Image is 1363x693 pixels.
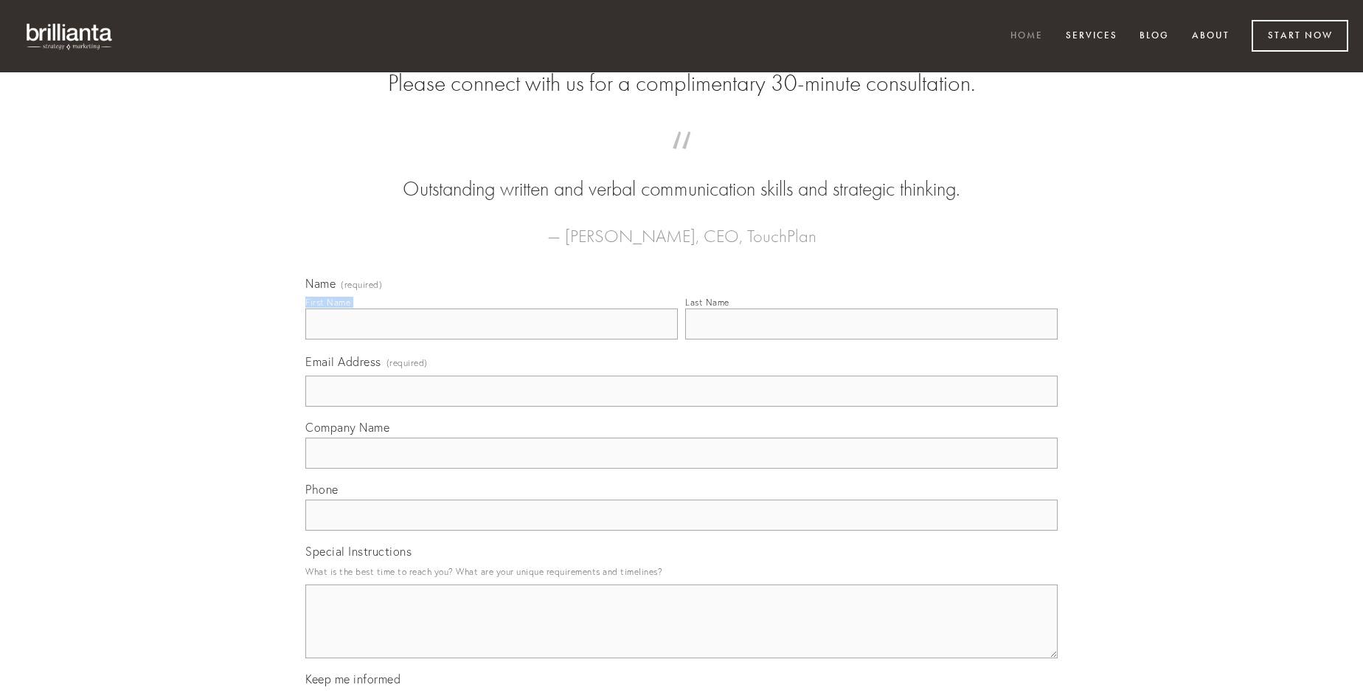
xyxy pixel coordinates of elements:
[305,354,381,369] span: Email Address
[1056,24,1127,49] a: Services
[305,69,1058,97] h2: Please connect with us for a complimentary 30-minute consultation.
[329,146,1034,175] span: “
[305,672,400,686] span: Keep me informed
[1130,24,1179,49] a: Blog
[386,353,428,373] span: (required)
[685,297,729,308] div: Last Name
[305,544,412,559] span: Special Instructions
[1001,24,1052,49] a: Home
[329,204,1034,251] figcaption: — [PERSON_NAME], CEO, TouchPlan
[1182,24,1239,49] a: About
[305,562,1058,582] p: What is the best time to reach you? What are your unique requirements and timelines?
[305,276,336,291] span: Name
[15,15,125,58] img: brillianta - research, strategy, marketing
[305,420,389,435] span: Company Name
[329,146,1034,204] blockquote: Outstanding written and verbal communication skills and strategic thinking.
[341,280,382,289] span: (required)
[305,297,350,308] div: First Name
[305,482,339,497] span: Phone
[1252,20,1348,52] a: Start Now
